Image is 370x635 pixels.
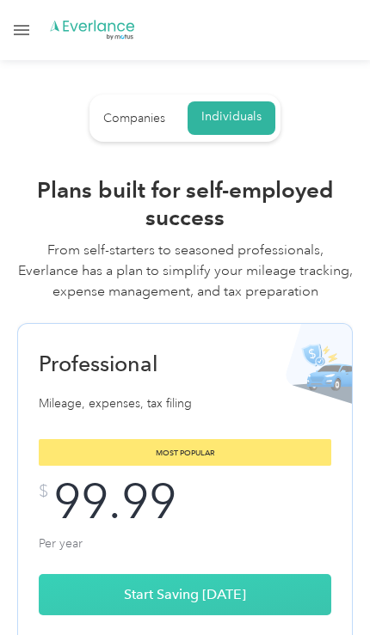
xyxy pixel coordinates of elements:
p: Per year [39,534,331,553]
div: Individuals [201,109,262,125]
div: From self-starters to seasoned professionals, Everlance has a plan to simplify your mileage track... [17,240,353,319]
div: 99.99 [53,483,176,521]
div: Companies [103,111,165,126]
div: Most popular [39,439,331,466]
p: Mileage, expenses, tax filing [39,394,331,430]
h2: Professional [39,350,331,377]
a: Open Menu [7,14,36,46]
div: $ [39,483,48,500]
a: Go to homepage [49,19,136,41]
h2: Plans built for self-employed success [17,176,353,231]
a: Start Saving [DATE] [39,574,331,615]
